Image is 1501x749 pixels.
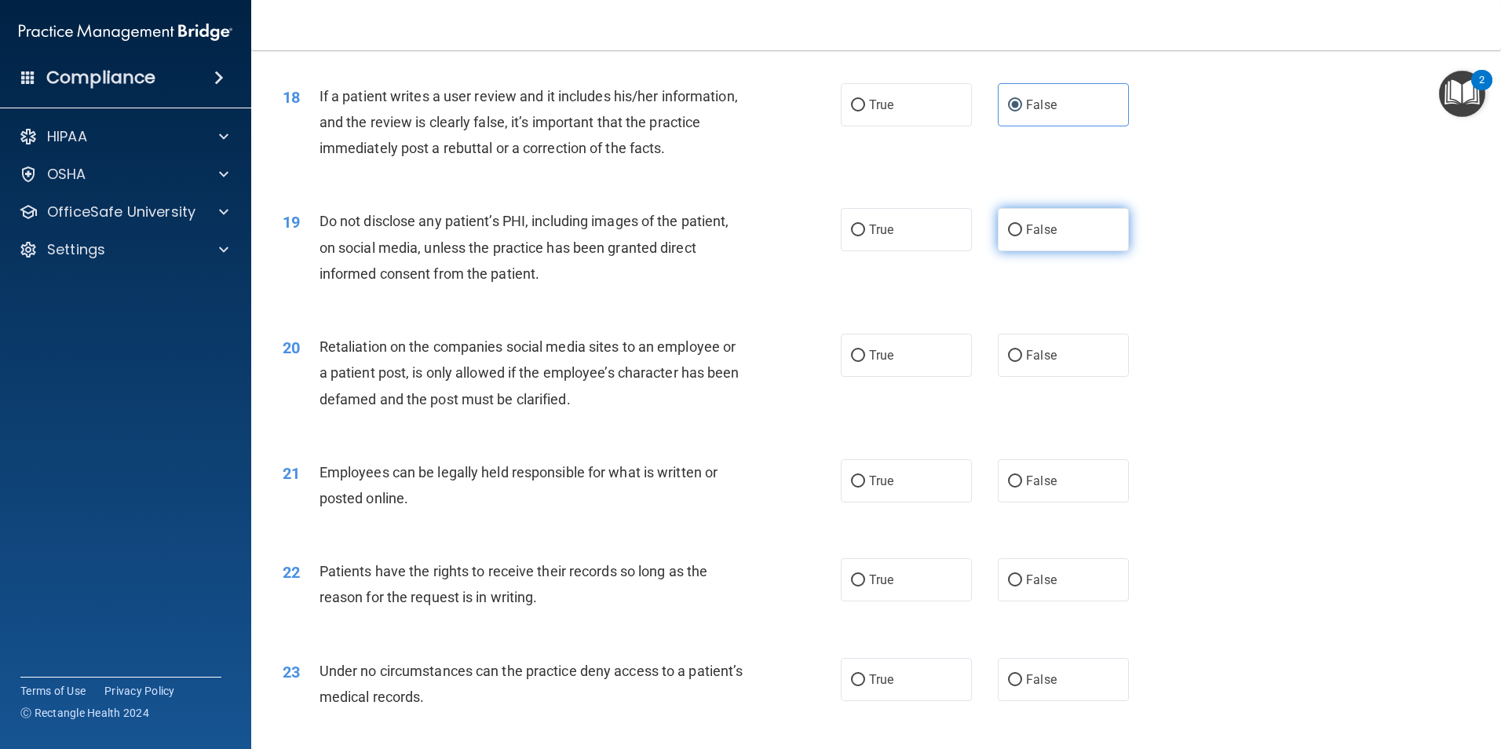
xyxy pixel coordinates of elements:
[283,88,300,107] span: 18
[19,165,228,184] a: OSHA
[47,203,195,221] p: OfficeSafe University
[869,672,893,687] span: True
[47,240,105,259] p: Settings
[869,97,893,112] span: True
[47,165,86,184] p: OSHA
[1008,100,1022,111] input: False
[1422,641,1482,700] iframe: Drift Widget Chat Controller
[19,203,228,221] a: OfficeSafe University
[851,575,865,586] input: True
[104,683,175,699] a: Privacy Policy
[1008,225,1022,236] input: False
[46,67,155,89] h4: Compliance
[283,338,300,357] span: 20
[851,100,865,111] input: True
[1008,575,1022,586] input: False
[1008,476,1022,488] input: False
[1008,350,1022,362] input: False
[851,225,865,236] input: True
[1026,672,1057,687] span: False
[869,222,893,237] span: True
[869,572,893,587] span: True
[1439,71,1485,117] button: Open Resource Center, 2 new notifications
[1479,80,1485,100] div: 2
[320,663,743,705] span: Under no circumstances can the practice deny access to a patient’s medical records.
[19,16,232,48] img: PMB logo
[851,350,865,362] input: True
[1026,473,1057,488] span: False
[1026,572,1057,587] span: False
[851,476,865,488] input: True
[320,88,738,156] span: If a patient writes a user review and it includes his/her information, and the review is clearly ...
[283,464,300,483] span: 21
[20,683,86,699] a: Terms of Use
[1008,674,1022,686] input: False
[19,127,228,146] a: HIPAA
[283,213,300,232] span: 19
[1026,348,1057,363] span: False
[283,663,300,681] span: 23
[47,127,87,146] p: HIPAA
[851,674,865,686] input: True
[19,240,228,259] a: Settings
[320,338,740,407] span: Retaliation on the companies social media sites to an employee or a patient post, is only allowed...
[1026,97,1057,112] span: False
[320,563,707,605] span: Patients have the rights to receive their records so long as the reason for the request is in wri...
[320,464,718,506] span: Employees can be legally held responsible for what is written or posted online.
[283,563,300,582] span: 22
[320,213,729,281] span: Do not disclose any patient’s PHI, including images of the patient, on social media, unless the p...
[869,473,893,488] span: True
[1026,222,1057,237] span: False
[869,348,893,363] span: True
[20,705,149,721] span: Ⓒ Rectangle Health 2024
